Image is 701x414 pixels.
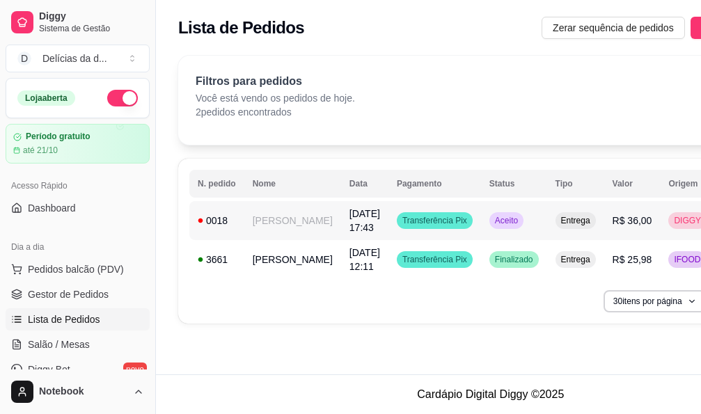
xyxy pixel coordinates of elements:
[42,51,107,65] div: Delícias da d ...
[6,308,150,331] a: Lista de Pedidos
[553,20,674,35] span: Zerar sequência de pedidos
[6,333,150,356] a: Salão / Mesas
[542,17,685,39] button: Zerar sequência de pedidos
[400,254,470,265] span: Transferência Pix
[28,262,124,276] span: Pedidos balcão (PDV)
[26,132,90,142] article: Período gratuito
[198,214,236,228] div: 0018
[388,170,481,198] th: Pagamento
[6,358,150,381] a: Diggy Botnovo
[6,258,150,280] button: Pedidos balcão (PDV)
[349,247,380,272] span: [DATE] 12:11
[196,91,355,105] p: Você está vendo os pedidos de hoje.
[196,105,355,119] p: 2 pedidos encontrados
[196,73,355,90] p: Filtros para pedidos
[613,254,652,265] span: R$ 25,98
[244,201,341,240] td: [PERSON_NAME]
[39,23,144,34] span: Sistema de Gestão
[198,253,236,266] div: 3661
[244,240,341,279] td: [PERSON_NAME]
[23,145,58,156] article: até 21/10
[39,385,127,398] span: Notebook
[492,215,521,226] span: Aceito
[492,254,536,265] span: Finalizado
[6,175,150,197] div: Acesso Rápido
[107,90,138,106] button: Alterar Status
[613,215,652,226] span: R$ 36,00
[189,170,244,198] th: N. pedido
[28,201,76,215] span: Dashboard
[28,363,70,376] span: Diggy Bot
[28,312,100,326] span: Lista de Pedidos
[349,208,380,233] span: [DATE] 17:43
[6,6,150,39] a: DiggySistema de Gestão
[6,375,150,408] button: Notebook
[558,254,593,265] span: Entrega
[39,10,144,23] span: Diggy
[6,283,150,305] a: Gestor de Pedidos
[6,45,150,72] button: Select a team
[6,197,150,219] a: Dashboard
[6,124,150,164] a: Período gratuitoaté 21/10
[28,287,109,301] span: Gestor de Pedidos
[17,51,31,65] span: D
[547,170,604,198] th: Tipo
[400,215,470,226] span: Transferência Pix
[341,170,388,198] th: Data
[28,337,90,351] span: Salão / Mesas
[17,90,75,106] div: Loja aberta
[178,17,304,39] h2: Lista de Pedidos
[558,215,593,226] span: Entrega
[6,236,150,258] div: Dia a dia
[244,170,341,198] th: Nome
[481,170,547,198] th: Status
[604,170,661,198] th: Valor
